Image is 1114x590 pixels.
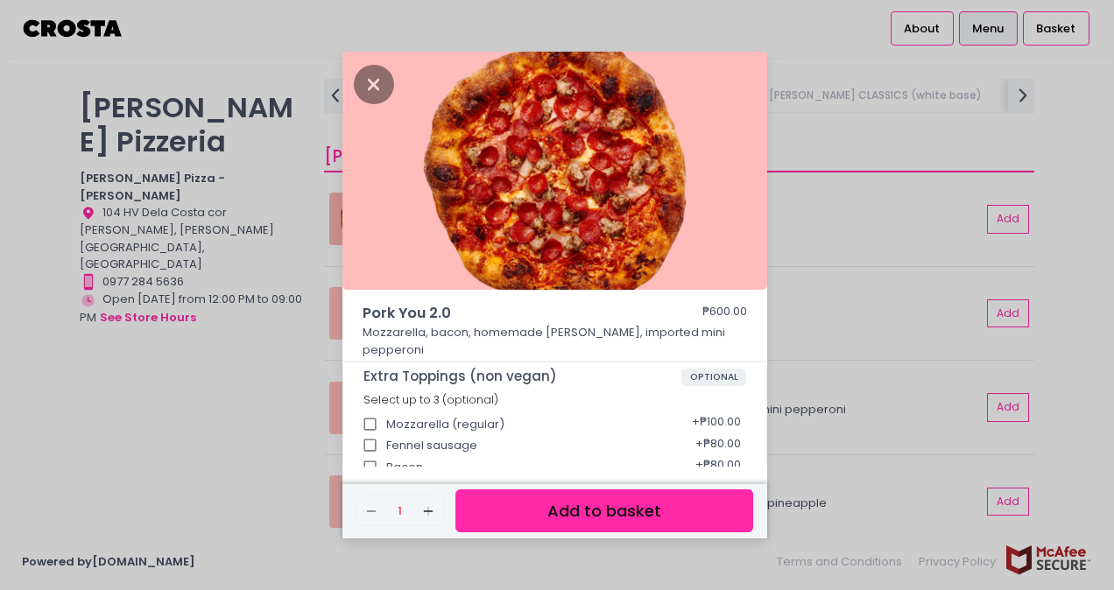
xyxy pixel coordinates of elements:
[363,392,498,407] span: Select up to 3 (optional)
[689,429,746,462] div: + ₱80.00
[354,74,394,92] button: Close
[455,489,753,532] button: Add to basket
[363,303,652,324] span: Pork You 2.0
[686,408,746,441] div: + ₱100.00
[342,52,767,290] img: Pork You 2.0
[363,369,681,384] span: Extra Toppings (non vegan)
[363,324,748,358] p: Mozzarella, bacon, homemade [PERSON_NAME], imported mini pepperoni
[689,451,746,484] div: + ₱80.00
[702,303,747,324] div: ₱600.00
[681,369,747,386] span: OPTIONAL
